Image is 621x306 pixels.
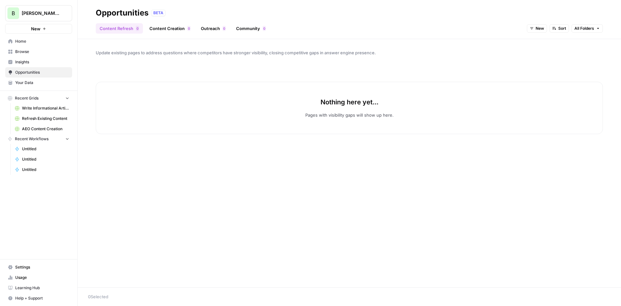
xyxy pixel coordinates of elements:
span: Opportunities [15,69,69,75]
button: All Folders [572,24,603,33]
a: Content Creation0 [146,23,194,34]
span: 0 [223,26,225,31]
a: Insights [5,57,72,67]
a: Usage [5,272,72,283]
p: Pages with visibility gaps will show up here. [305,112,394,118]
a: Community0 [232,23,270,34]
span: Write Informational Article (1) [22,105,69,111]
a: Browse [5,47,72,57]
span: Usage [15,275,69,280]
span: All Folders [574,26,594,31]
a: Home [5,36,72,47]
span: AEO Content Creation [22,126,69,132]
span: Sort [558,26,566,31]
button: Recent Workflows [5,134,72,144]
span: Home [15,38,69,44]
button: Sort [550,24,569,33]
span: Recent Workflows [15,136,49,142]
span: Browse [15,49,69,55]
a: Content Refresh0 [96,23,143,34]
a: AEO Content Creation [12,124,72,134]
span: Untitled [22,167,69,173]
div: BETA [151,10,166,16]
span: Untitled [22,156,69,162]
span: B [12,9,15,17]
a: Opportunities [5,67,72,78]
div: 0 Selected [88,293,611,300]
p: Nothing here yet... [321,98,378,107]
a: Learning Hub [5,283,72,293]
a: Untitled [12,154,72,164]
span: 0 [188,26,190,31]
button: Help + Support [5,293,72,303]
div: 0 [136,26,139,31]
a: Write Informational Article (1) [12,103,72,113]
span: Recent Grids [15,95,38,101]
button: New [5,24,72,34]
span: Your Data [15,80,69,86]
div: 0 [223,26,226,31]
span: Learning Hub [15,285,69,291]
a: Outreach0 [197,23,230,34]
span: [PERSON_NAME] Financials [22,10,61,16]
span: Update existing pages to address questions where competitors have stronger visibility, closing co... [96,49,603,56]
span: 0 [263,26,265,31]
span: Untitled [22,146,69,152]
span: Help + Support [15,295,69,301]
a: Untitled [12,144,72,154]
span: New [31,26,40,32]
a: Settings [5,262,72,272]
div: Opportunities [96,8,148,18]
span: 0 [136,26,138,31]
span: Refresh Existing Content [22,116,69,121]
button: New [527,24,547,33]
a: Untitled [12,164,72,175]
button: Workspace: Bennett Financials [5,5,72,21]
span: Insights [15,59,69,65]
span: Settings [15,264,69,270]
a: Refresh Existing Content [12,113,72,124]
div: 0 [263,26,266,31]
span: New [536,26,544,31]
a: Your Data [5,78,72,88]
button: Recent Grids [5,93,72,103]
div: 0 [187,26,191,31]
